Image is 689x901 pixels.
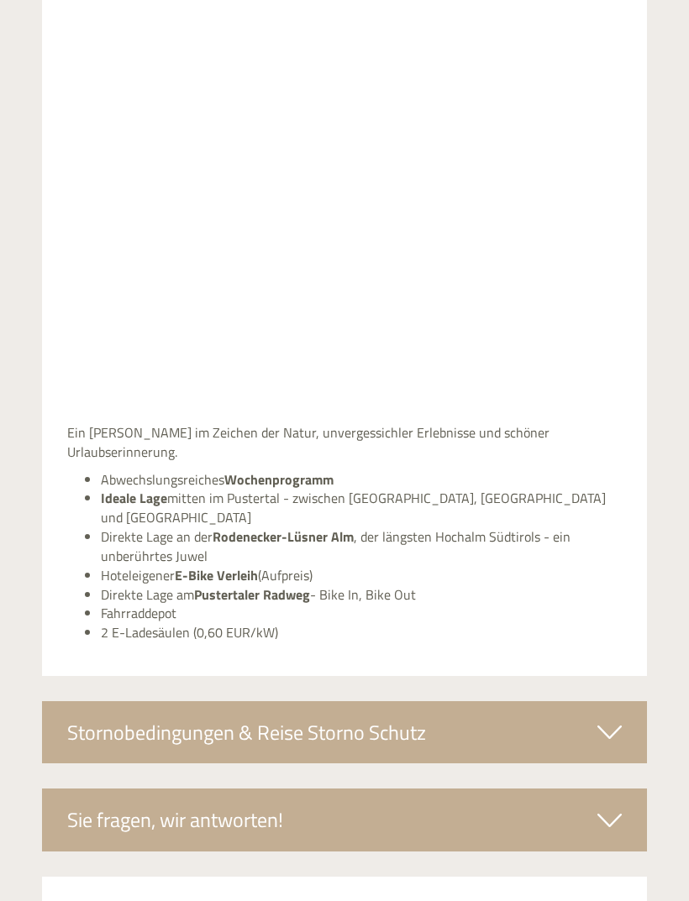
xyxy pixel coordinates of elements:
strong: Rodenecker-Lüsner Alm [213,526,354,547]
li: Direkte Lage an der , der längsten Hochalm Südtirols - ein unberührtes Juwel [101,527,622,566]
div: Sie fragen, wir antworten! [42,788,647,851]
strong: E-Bike Verleih [175,565,258,585]
li: Hoteleigener (Aufpreis) [101,566,622,585]
li: mitten im Pustertal - zwischen [GEOGRAPHIC_DATA], [GEOGRAPHIC_DATA] und [GEOGRAPHIC_DATA] [101,489,622,527]
strong: Wochenprogramm [224,469,334,490]
strong: Ideale Lage [101,488,167,508]
li: Direkte Lage am - Bike In, Bike Out [101,585,622,605]
p: Ein [PERSON_NAME] im Zeichen der Natur, unvergessichler Erlebnisse und schöner Urlaubserinnerung. [67,423,622,462]
li: Fahrraddepot [101,604,622,623]
li: Abwechslungsreiches [101,470,622,490]
div: Stornobedingungen & Reise Storno Schutz [42,701,647,763]
li: 2 E-Ladesäulen (0,60 EUR/kW) [101,623,622,642]
strong: Pustertaler Radweg [194,584,310,605]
